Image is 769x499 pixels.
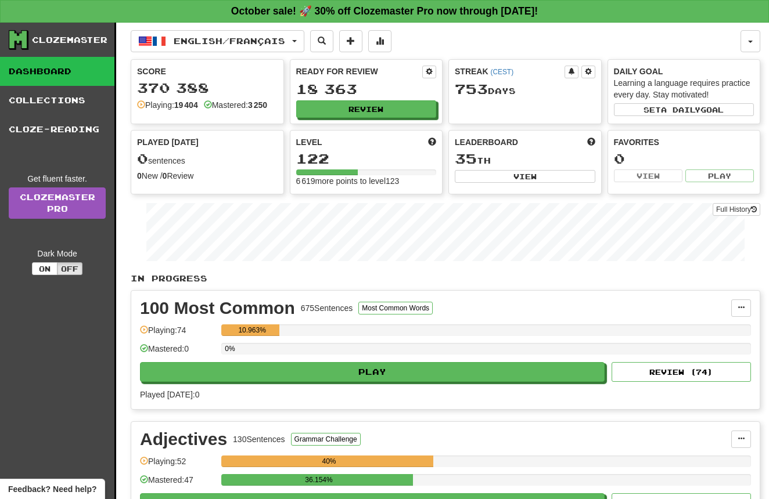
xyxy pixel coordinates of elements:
[204,99,267,111] div: Mastered:
[137,150,148,167] span: 0
[428,136,436,148] span: Score more points to level up
[137,170,278,182] div: New / Review
[137,171,142,180] strong: 0
[614,103,754,116] button: Seta dailygoal
[32,34,107,46] div: Clozemaster
[9,248,106,259] div: Dark Mode
[358,302,433,314] button: Most Common Words
[140,324,215,343] div: Playing: 74
[233,433,285,445] div: 130 Sentences
[587,136,595,148] span: This week in points, UTC
[8,483,96,495] span: Open feedback widget
[614,151,754,166] div: 0
[140,455,215,475] div: Playing: 52
[137,66,278,77] div: Score
[140,299,295,317] div: 100 Most Common
[163,171,167,180] strong: 0
[137,136,199,148] span: Played [DATE]
[296,82,437,96] div: 18 363
[685,169,754,182] button: Play
[174,100,198,110] strong: 19 404
[614,66,754,77] div: Daily Goal
[131,30,304,52] button: English/Français
[339,30,362,52] button: Add sentence to collection
[9,187,106,219] a: ClozemasterPro
[140,431,227,448] div: Adjectives
[296,151,437,166] div: 122
[137,99,198,111] div: Playing:
[248,100,267,110] strong: 3 250
[140,390,199,399] span: Played [DATE]: 0
[455,82,595,97] div: Day s
[296,66,423,77] div: Ready for Review
[310,30,333,52] button: Search sentences
[455,150,477,167] span: 35
[455,136,518,148] span: Leaderboard
[131,273,760,284] p: In Progress
[225,455,433,467] div: 40%
[32,262,58,275] button: On
[368,30,391,52] button: More stats
[140,362,605,382] button: Play
[57,262,82,275] button: Off
[455,151,595,167] div: th
[455,170,595,183] button: View
[614,136,754,148] div: Favorites
[614,169,682,182] button: View
[174,36,285,46] span: English / Français
[140,343,215,362] div: Mastered: 0
[9,173,106,185] div: Get fluent faster.
[455,66,565,77] div: Streak
[137,151,278,167] div: sentences
[612,362,751,382] button: Review (74)
[301,302,353,314] div: 675 Sentences
[614,77,754,100] div: Learning a language requires practice every day. Stay motivated!
[137,81,278,95] div: 370 388
[713,203,760,216] button: Full History
[296,175,437,187] div: 6 619 more points to level 123
[490,68,513,76] a: (CEST)
[291,433,361,446] button: Grammar Challenge
[140,474,215,493] div: Mastered: 47
[661,106,700,114] span: a daily
[225,474,412,486] div: 36.154%
[225,324,279,336] div: 10.963%
[231,5,538,17] strong: October sale! 🚀 30% off Clozemaster Pro now through [DATE]!
[296,100,437,118] button: Review
[296,136,322,148] span: Level
[455,81,488,97] span: 753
